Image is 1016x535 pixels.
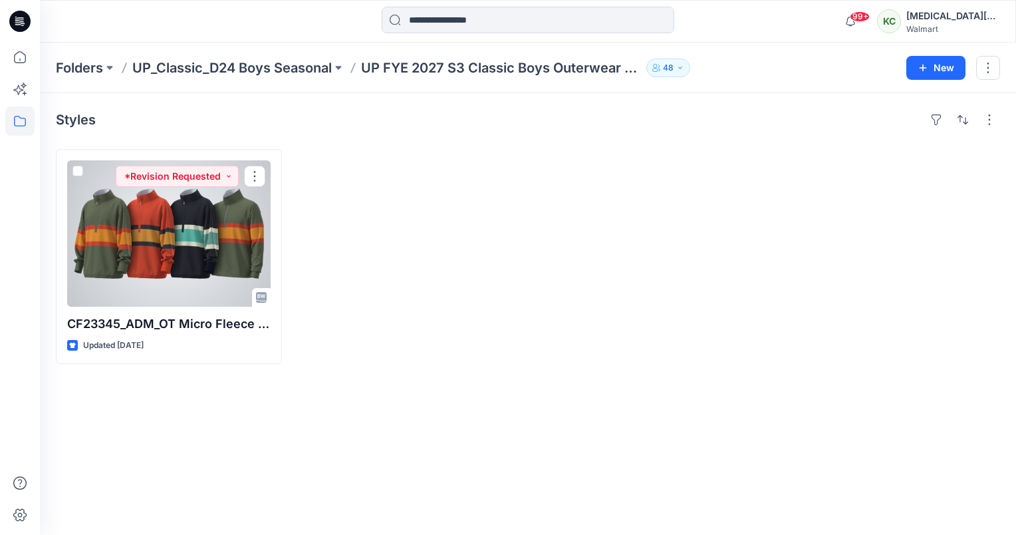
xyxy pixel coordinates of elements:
a: UP_Classic_D24 Boys Seasonal [132,59,332,77]
button: 48 [646,59,690,77]
p: 48 [663,61,674,75]
span: 99+ [850,11,870,22]
div: KC [877,9,901,33]
a: CF23345_ADM_OT Micro Fleece Rugby Boys 25SEP25 [67,160,271,307]
button: New [906,56,965,80]
p: Updated [DATE] [83,339,144,353]
a: Folders [56,59,103,77]
p: UP FYE 2027 S3 Classic Boys Outerwear Ozark Trails [361,59,641,77]
div: Walmart [906,24,999,34]
div: [MEDICAL_DATA][PERSON_NAME] [906,8,999,24]
h4: Styles [56,112,96,128]
p: CF23345_ADM_OT Micro Fleece Rugby Boys [DATE] [67,315,271,333]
